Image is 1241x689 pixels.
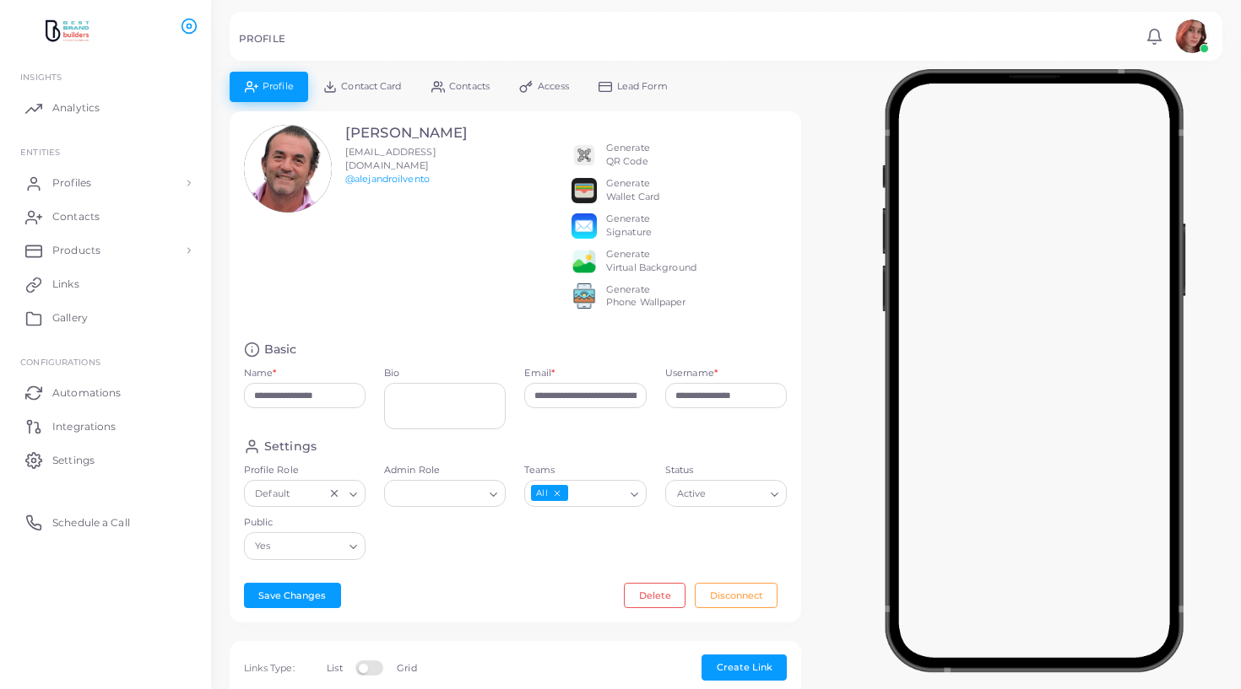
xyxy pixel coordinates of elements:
div: Generate Wallet Card [606,177,659,204]
h5: PROFILE [239,33,285,45]
img: apple-wallet.png [572,178,597,203]
h4: Basic [264,342,297,358]
img: logo [15,16,109,47]
input: Search for option [274,537,343,556]
label: Status [665,464,787,477]
span: Gallery [52,310,88,326]
a: Settings [13,443,198,476]
button: Clear Selected [328,487,340,500]
span: Access [538,82,570,91]
a: Integrations [13,409,198,443]
input: Search for option [392,484,483,503]
span: Contacts [52,209,100,224]
div: Generate Virtual Background [606,248,696,275]
label: Bio [384,367,506,380]
label: Teams [524,464,646,477]
label: Admin Role [384,464,506,477]
label: Profile Role [244,464,366,477]
label: Public [244,516,366,530]
div: Search for option [524,480,646,507]
div: Search for option [244,480,366,507]
a: Links [13,267,198,301]
div: Generate QR Code [606,142,650,169]
span: Products [52,243,100,258]
span: Profile [263,82,294,91]
div: Search for option [244,532,366,559]
img: phone-mock.b55596b7.png [882,69,1185,672]
a: avatar [1170,19,1213,53]
span: Links Type: [244,662,295,674]
button: Delete [624,583,686,608]
button: Disconnect [695,583,778,608]
a: Schedule a Call [13,505,198,539]
img: e64e04433dee680bcc62d3a6779a8f701ecaf3be228fb80ea91b313d80e16e10.png [572,249,597,274]
span: Schedule a Call [52,515,130,530]
span: Default [253,485,292,503]
span: Links [52,277,79,292]
button: Save Changes [244,583,341,608]
span: Configurations [20,357,100,367]
span: Yes [253,538,274,556]
label: List [327,662,342,676]
a: Analytics [13,91,198,125]
span: Settings [52,453,95,468]
span: Analytics [52,100,100,116]
input: Search for option [294,484,324,503]
div: Generate Phone Wallpaper [606,283,686,310]
div: Search for option [384,480,506,507]
span: INSIGHTS [20,72,62,82]
img: email.png [572,213,597,239]
span: Active [675,485,708,503]
span: Profiles [52,175,91,191]
label: Email [524,367,555,380]
input: Search for option [570,484,624,503]
button: Create Link [702,654,787,680]
span: Contact Card [341,82,401,91]
a: Gallery [13,301,198,335]
a: Contacts [13,200,198,234]
a: Profiles [13,166,198,200]
div: Generate Signature [606,213,652,240]
span: Automations [52,385,121,401]
h3: [PERSON_NAME] [345,125,468,142]
a: @alejandroilvento [345,173,430,185]
a: Products [13,234,198,267]
span: [EMAIL_ADDRESS][DOMAIN_NAME] [345,146,436,171]
span: Lead Form [617,82,668,91]
label: Username [665,367,718,380]
span: All [531,485,567,501]
img: 522fc3d1c3555ff804a1a379a540d0107ed87845162a92721bf5e2ebbcc3ae6c.png [572,283,597,309]
a: Automations [13,375,198,409]
button: Deselect All [551,487,563,499]
label: Grid [397,662,416,676]
div: Search for option [665,480,787,507]
img: avatar [1175,19,1209,53]
img: qr2.png [572,143,597,168]
label: Name [244,367,277,380]
span: ENTITIES [20,147,60,157]
input: Search for option [710,484,764,503]
span: Contacts [449,82,490,91]
span: Integrations [52,419,116,434]
span: Create Link [717,661,772,673]
h4: Settings [264,439,317,455]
